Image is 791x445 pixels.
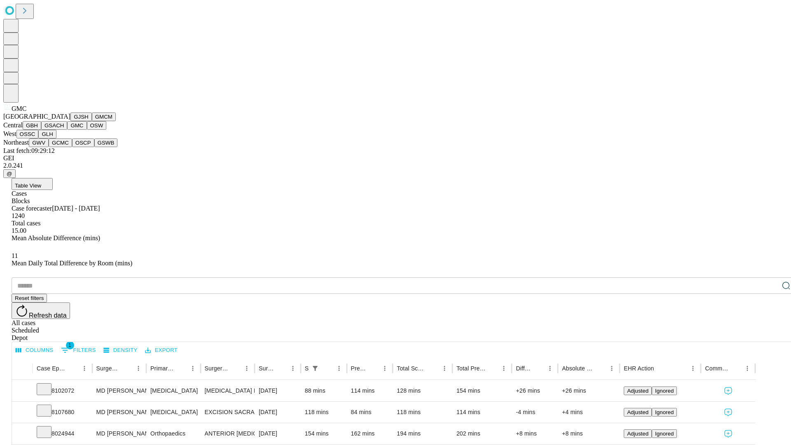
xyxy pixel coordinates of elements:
div: [MEDICAL_DATA] [150,402,196,423]
div: [MEDICAL_DATA] DIAGNOSTIC [205,380,250,401]
div: 1 active filter [309,363,321,374]
div: Predicted In Room Duration [351,365,367,372]
button: Sort [533,363,544,374]
span: Adjusted [627,409,648,415]
div: Orthopaedics [150,423,196,444]
div: [DATE] [259,423,297,444]
button: Menu [133,363,144,374]
div: 154 mins [456,380,508,401]
button: GSWB [94,138,118,147]
button: Menu [742,363,753,374]
div: 2.0.241 [3,162,788,169]
button: Sort [121,363,133,374]
span: GMC [12,105,26,112]
div: +4 mins [562,402,615,423]
button: Menu [544,363,556,374]
span: Ignored [655,388,674,394]
span: Central [3,122,23,129]
span: [GEOGRAPHIC_DATA] [3,113,70,120]
button: Ignored [652,408,677,417]
div: 88 mins [305,380,343,401]
div: +8 mins [562,423,615,444]
button: Sort [67,363,79,374]
button: Menu [498,363,510,374]
button: Refresh data [12,302,70,319]
button: Export [143,344,180,357]
span: Refresh data [29,312,67,319]
div: Total Predicted Duration [456,365,486,372]
div: GEI [3,155,788,162]
div: [DATE] [259,402,297,423]
button: OSW [87,121,107,130]
div: MD [PERSON_NAME] [PERSON_NAME] Md [96,380,142,401]
button: Sort [655,363,666,374]
button: Menu [187,363,199,374]
div: EXCISION SACRAL [MEDICAL_DATA] WITH PRIMARY CLOSURE [205,402,250,423]
div: MD [PERSON_NAME] Jr [PERSON_NAME] C Md [96,423,142,444]
div: +8 mins [516,423,554,444]
button: Menu [379,363,391,374]
span: 1 [66,341,74,349]
span: @ [7,171,12,177]
span: Total cases [12,220,40,227]
button: Menu [79,363,90,374]
span: Adjusted [627,388,648,394]
span: Table View [15,183,41,189]
span: Last fetch: 09:29:12 [3,147,55,154]
div: [MEDICAL_DATA] [150,380,196,401]
div: Difference [516,365,532,372]
button: Expand [16,427,28,441]
span: Northeast [3,139,29,146]
span: Reset filters [15,295,44,301]
button: Sort [487,363,498,374]
span: [DATE] - [DATE] [52,205,100,212]
div: 8102072 [37,380,88,401]
button: GMCM [92,112,116,121]
div: 118 mins [397,402,448,423]
button: Expand [16,405,28,420]
button: Sort [322,363,333,374]
button: Menu [241,363,253,374]
div: Comments [705,365,729,372]
button: Expand [16,384,28,398]
div: Absolute Difference [562,365,594,372]
div: 114 mins [456,402,508,423]
div: [DATE] [259,380,297,401]
button: Menu [333,363,345,374]
button: Sort [594,363,606,374]
button: GWV [29,138,49,147]
div: -4 mins [516,402,554,423]
button: Menu [606,363,618,374]
button: Adjusted [624,386,652,395]
span: Ignored [655,431,674,437]
div: 128 mins [397,380,448,401]
button: Menu [439,363,450,374]
button: Sort [367,363,379,374]
div: MD [PERSON_NAME] [PERSON_NAME] Md [96,402,142,423]
div: 8107680 [37,402,88,423]
button: Sort [427,363,439,374]
div: Scheduled In Room Duration [305,365,309,372]
button: Adjusted [624,429,652,438]
button: Reset filters [12,294,47,302]
div: 162 mins [351,423,389,444]
div: 194 mins [397,423,448,444]
div: 8024944 [37,423,88,444]
div: Total Scheduled Duration [397,365,426,372]
button: GSACH [41,121,67,130]
span: 1240 [12,212,25,219]
div: Surgery Name [205,365,229,372]
button: Show filters [59,344,98,357]
span: Case forecaster [12,205,52,212]
div: ANTERIOR [MEDICAL_DATA] TOTAL HIP [205,423,250,444]
button: @ [3,169,16,178]
div: 84 mins [351,402,389,423]
button: GMC [67,121,87,130]
button: Density [101,344,140,357]
button: Menu [687,363,699,374]
button: Table View [12,178,53,190]
div: 114 mins [351,380,389,401]
button: Sort [730,363,742,374]
span: Mean Daily Total Difference by Room (mins) [12,260,132,267]
div: Surgery Date [259,365,275,372]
